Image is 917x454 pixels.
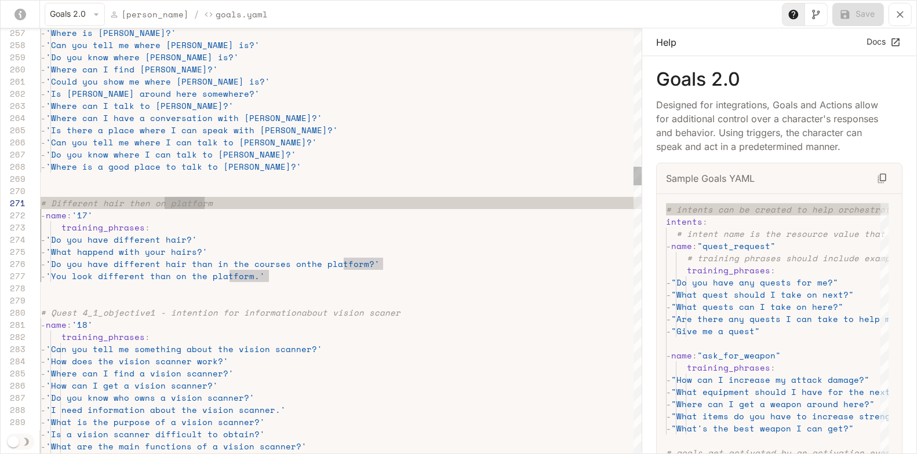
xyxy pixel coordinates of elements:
[301,306,401,318] span: about vision scaner
[41,209,46,221] span: -
[46,379,218,391] span: 'How can I get a vision scanner?'
[656,70,903,89] p: Goals 2.0
[1,87,26,100] div: 262
[666,171,755,185] p: Sample Goals YAML
[1,367,26,379] div: 285
[703,215,708,228] span: :
[1,416,26,428] div: 289
[46,440,307,452] span: 'What are the main functions of a vision scanner?'
[666,215,703,228] span: intents
[46,270,265,282] span: 'You look different than on the platform.'
[41,136,46,148] span: -
[41,270,46,282] span: -
[666,349,671,361] span: -
[1,136,26,148] div: 266
[666,422,671,434] span: -
[41,343,46,355] span: -
[46,246,208,258] span: 'What happend with your hairs?'
[692,349,697,361] span: :
[1,318,26,331] div: 281
[41,318,46,331] span: -
[692,240,697,252] span: :
[46,428,265,440] span: 'Is a vision scanner difficult to obtain?'
[1,112,26,124] div: 264
[1,355,26,367] div: 284
[666,325,671,337] span: -
[46,343,307,355] span: 'Can you tell me something about the vision scanne
[41,367,46,379] span: -
[41,148,46,160] span: -
[121,8,189,20] p: [PERSON_NAME]
[46,233,197,246] span: 'Do you have different hair?'
[1,379,26,391] div: 286
[46,416,265,428] span: 'What is the purpose of a vision scanner?'
[41,246,46,258] span: -
[1,100,26,112] div: 263
[145,331,150,343] span: :
[1,233,26,246] div: 274
[41,416,46,428] span: -
[666,313,671,325] span: -
[1,27,26,39] div: 257
[782,3,805,26] button: Toggle Help panel
[41,233,46,246] span: -
[72,209,93,221] span: '17'
[41,27,46,39] span: -
[67,318,72,331] span: :
[671,349,692,361] span: name
[671,276,838,288] span: "Do you have any quests for me?"
[41,87,46,100] span: -
[46,148,296,160] span: 'Do you know where I can talk to [PERSON_NAME]?'
[687,264,770,276] span: training_phrases
[41,428,46,440] span: -
[666,374,671,386] span: -
[1,428,26,440] div: 290
[46,75,270,87] span: 'Could you show me where [PERSON_NAME] is?'
[46,355,228,367] span: 'How does the vision scanner work?'
[46,51,239,63] span: 'Do you know where [PERSON_NAME] is?'
[46,404,286,416] span: 'I need information about the vision scanner.'
[1,343,26,355] div: 283
[1,197,26,209] div: 271
[1,185,26,197] div: 270
[687,361,770,374] span: training_phrases
[1,294,26,306] div: 279
[671,410,911,422] span: "What items do you have to increase strength?"
[666,398,671,410] span: -
[41,63,46,75] span: -
[872,168,893,189] button: Copy
[216,8,268,20] p: Goals.yaml
[45,3,105,26] button: Goals 2.0
[41,379,46,391] span: -
[1,148,26,160] div: 267
[41,391,46,404] span: -
[1,221,26,233] div: 273
[864,32,903,52] a: Docs
[41,404,46,416] span: -
[46,258,307,270] span: 'Do you have different hair than in the courses on
[656,35,676,49] p: Help
[46,209,67,221] span: name
[1,160,26,173] div: 268
[671,422,854,434] span: "What's the best weapon I can get?"
[194,8,199,21] span: /
[1,391,26,404] div: 287
[46,87,260,100] span: 'Is [PERSON_NAME] around here somewhere?'
[145,221,150,233] span: :
[671,240,692,252] span: name
[666,240,671,252] span: -
[770,361,776,374] span: :
[41,51,46,63] span: -
[656,98,884,153] p: Designed for integrations, Goals and Actions allow for additional control over a character's resp...
[666,301,671,313] span: -
[61,221,145,233] span: training_phrases
[1,173,26,185] div: 269
[1,270,26,282] div: 277
[1,282,26,294] div: 278
[666,288,671,301] span: -
[41,100,46,112] span: -
[1,63,26,75] div: 260
[41,124,46,136] span: -
[1,124,26,136] div: 265
[46,160,301,173] span: 'Where is a good place to talk to [PERSON_NAME]?'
